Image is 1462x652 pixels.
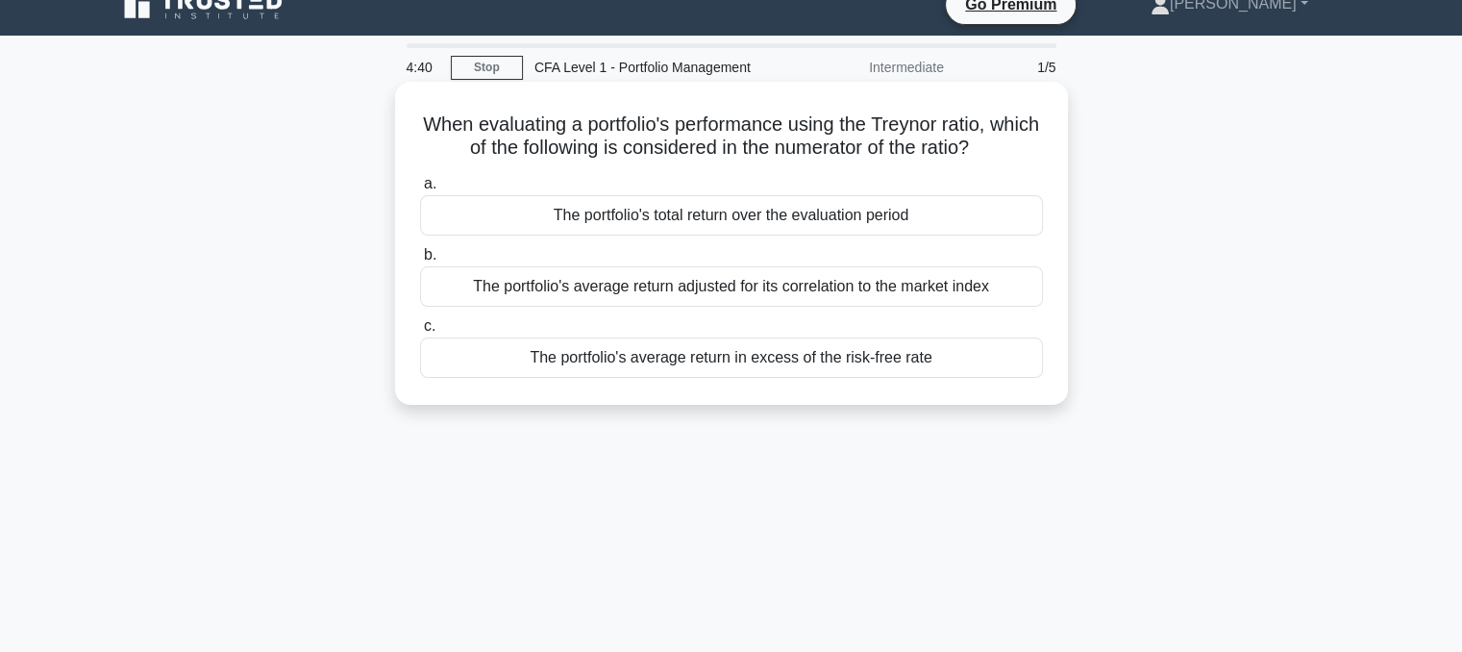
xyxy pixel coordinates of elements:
[424,246,436,263] span: b.
[420,266,1043,307] div: The portfolio's average return adjusted for its correlation to the market index
[420,195,1043,236] div: The portfolio's total return over the evaluation period
[787,48,955,87] div: Intermediate
[955,48,1068,87] div: 1/5
[424,317,435,334] span: c.
[418,113,1045,161] h5: When evaluating a portfolio's performance using the Treynor ratio, which of the following is cons...
[451,56,523,80] a: Stop
[420,338,1043,378] div: The portfolio's average return in excess of the risk-free rate
[395,48,451,87] div: 4:40
[424,175,436,191] span: a.
[523,48,787,87] div: CFA Level 1 - Portfolio Management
